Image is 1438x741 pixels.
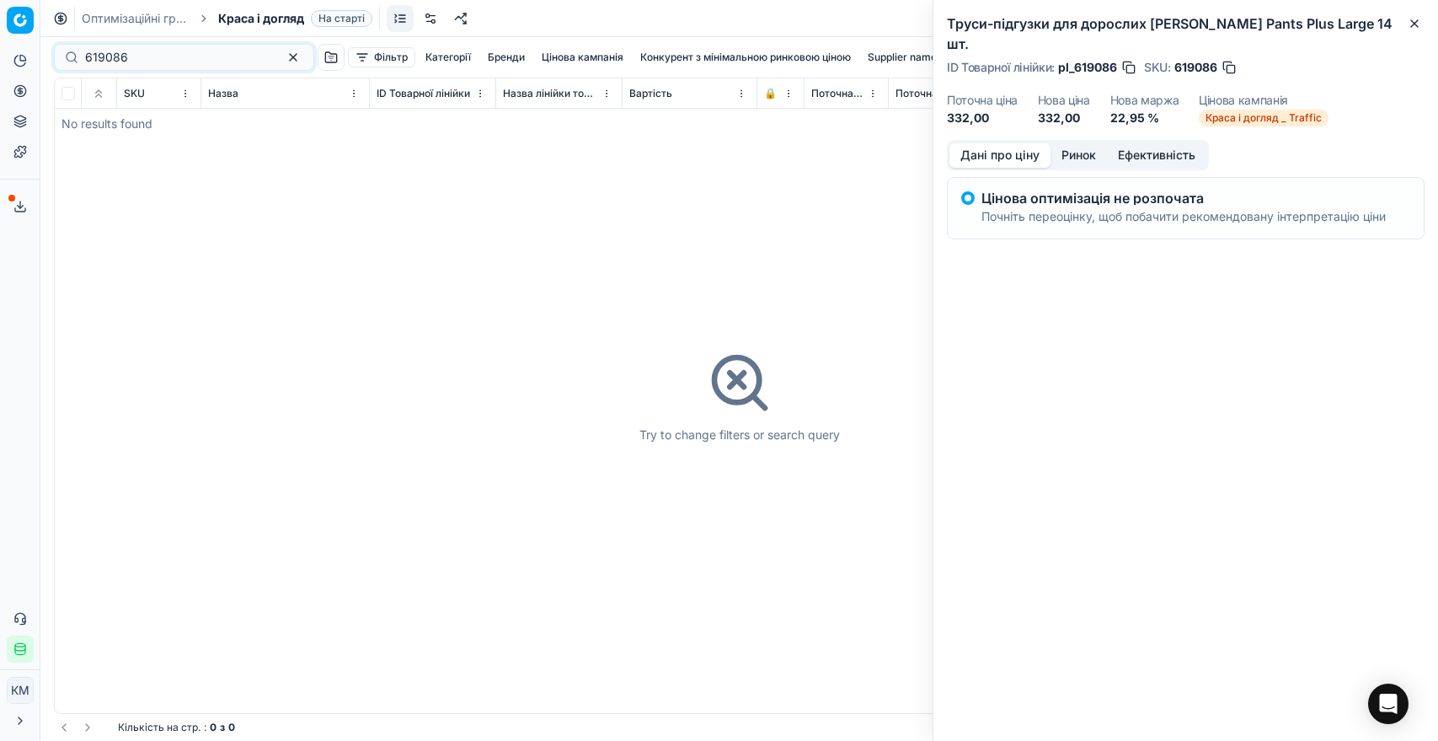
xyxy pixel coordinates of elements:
dd: 332,00 [1038,110,1090,126]
div: : [118,721,235,734]
p: Почніть переоцінку, щоб побачити рекомендовану інтерпретацію ціни [981,208,1386,225]
span: Краса і догляд _ Traffic [1199,110,1328,126]
span: Поточна промо ціна [895,87,991,100]
div: Open Intercom Messenger [1368,684,1409,724]
dt: Нова маржа [1110,94,1179,106]
button: Цінова кампанія [535,47,630,67]
span: Назва [208,87,238,100]
button: КM [7,677,34,704]
button: Go to previous page [54,717,74,738]
dt: Поточна ціна [947,94,1018,106]
button: Дані про ціну [949,143,1050,168]
button: Supplier name [861,47,944,67]
input: Пошук по SKU або назві [85,49,270,66]
strong: з [220,721,225,734]
button: Фільтр [348,47,415,67]
span: ID Товарної лінійки : [947,62,1055,73]
span: Краса і догляд [218,10,304,27]
dd: 332,00 [947,110,1018,126]
dt: Цінова кампанія [1199,94,1328,106]
nav: pagination [54,717,98,738]
button: Конкурент з мінімальною ринковою ціною [633,47,858,67]
span: ID Товарної лінійки [377,87,470,100]
dt: Нова ціна [1038,94,1090,106]
a: Оптимізаційні групи [82,10,190,27]
span: Назва лінійки товарів [503,87,598,100]
span: Кількість на стр. [118,721,200,734]
h2: Труси-підгузки для дорослих [PERSON_NAME] Pants Plus Large 14 шт. [947,13,1425,54]
span: 🔒 [764,87,777,100]
dd: 22,95 % [1110,110,1179,126]
button: Go to next page [78,717,98,738]
span: На старті [311,10,372,27]
strong: 0 [228,721,235,734]
span: pl_619086 [1058,59,1117,76]
button: Expand all [88,83,109,104]
button: Бренди [481,47,532,67]
span: Краса і доглядНа старті [218,10,372,27]
span: SKU [124,87,145,100]
span: Вартість [629,87,672,100]
span: SKU : [1144,62,1171,73]
button: Ефективність [1107,143,1206,168]
button: Ринок [1050,143,1107,168]
div: Try to change filters or search query [639,427,840,443]
nav: breadcrumb [82,10,372,27]
span: Поточна ціна [811,87,864,100]
p: Цінова оптимізація не розпочата [981,191,1386,205]
button: Категорії [419,47,478,67]
span: КM [8,678,33,703]
span: 619086 [1174,59,1217,76]
strong: 0 [210,721,217,734]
